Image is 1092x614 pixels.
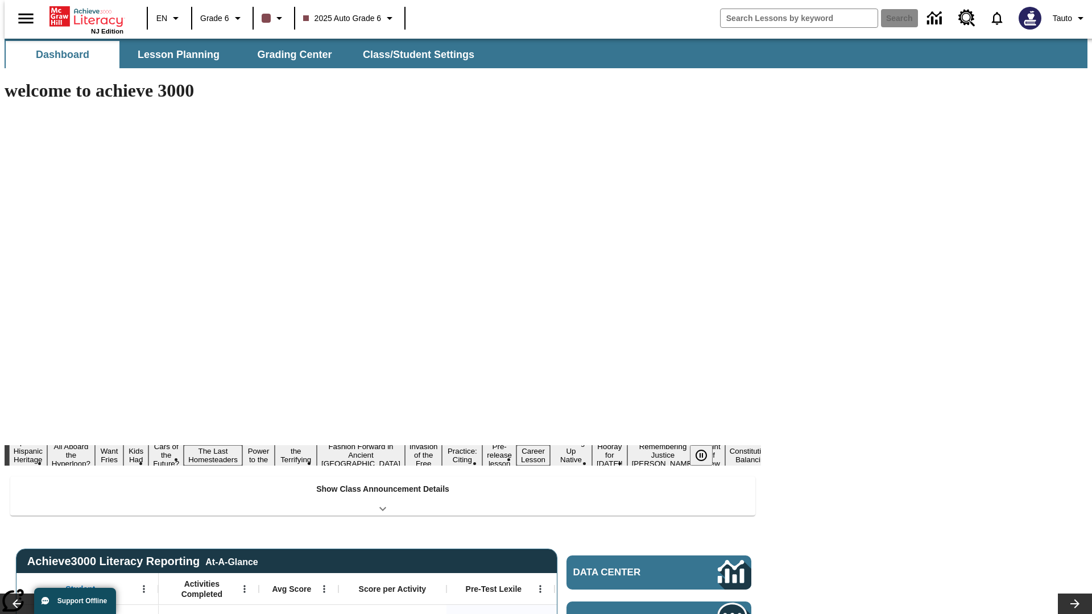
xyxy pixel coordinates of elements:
button: Slide 9 Fashion Forward in Ancient Rome [317,441,405,470]
span: Activities Completed [164,579,239,599]
button: Lesson carousel, Next [1058,594,1092,614]
a: Home [49,5,123,28]
span: Class/Student Settings [363,48,474,61]
button: Open Menu [135,580,152,598]
button: Open side menu [9,2,43,35]
button: Pause [690,445,713,466]
button: Class: 2025 Auto Grade 6, Select your class [299,8,402,28]
div: Home [49,4,123,35]
button: Grading Center [238,41,351,68]
span: EN [156,13,167,24]
span: NJ Edition [91,28,123,35]
span: Tauto [1053,13,1072,24]
button: Select a new avatar [1012,3,1048,33]
button: Slide 3 Do You Want Fries With That? [95,428,123,483]
button: Slide 16 Remembering Justice O'Connor [627,441,699,470]
button: Class/Student Settings [354,41,483,68]
span: Achieve3000 Literacy Reporting [27,555,258,568]
button: Slide 7 Solar Power to the People [242,437,275,474]
a: Data Center [920,3,952,34]
a: Data Center [566,555,751,590]
button: Profile/Settings [1048,8,1092,28]
div: Pause [690,445,724,466]
button: Slide 15 Hooray for Constitution Day! [592,441,627,470]
button: Slide 2 All Aboard the Hyperloop? [47,441,95,470]
button: Slide 4 Dirty Jobs Kids Had To Do [123,428,148,483]
button: Open Menu [236,580,253,598]
button: Slide 10 The Invasion of the Free CD [405,432,442,478]
img: Avatar [1019,7,1041,30]
span: Data Center [573,567,680,578]
button: Open Menu [316,580,333,598]
div: SubNavbar [5,41,485,68]
button: Open Menu [532,580,549,598]
span: Grading Center [257,48,332,61]
button: Language: EN, Select a language [151,8,188,28]
button: Slide 6 The Last Homesteaders [184,445,242,466]
button: Grade: Grade 6, Select a grade [196,8,249,28]
span: Student [65,584,95,594]
div: SubNavbar [5,39,1087,68]
button: Lesson Planning [122,41,235,68]
div: Show Class Announcement Details [10,476,755,516]
span: Pre-Test Lexile [466,584,522,594]
span: 2025 Auto Grade 6 [303,13,382,24]
button: Slide 13 Career Lesson [516,445,550,466]
button: Slide 1 ¡Viva Hispanic Heritage Month! [9,437,47,474]
button: Slide 8 Attack of the Terrifying Tomatoes [275,437,317,474]
span: Grade 6 [200,13,229,24]
button: Dashboard [6,41,119,68]
span: Score per Activity [359,584,427,594]
a: Notifications [982,3,1012,33]
div: At-A-Glance [205,555,258,567]
a: Resource Center, Will open in new tab [952,3,982,34]
input: search field [721,9,878,27]
p: Show Class Announcement Details [316,483,449,495]
span: Lesson Planning [138,48,220,61]
button: Slide 11 Mixed Practice: Citing Evidence [442,437,482,474]
button: Slide 18 The Constitution's Balancing Act [725,437,780,474]
span: Dashboard [36,48,89,61]
button: Support Offline [34,588,116,614]
button: Slide 5 Cars of the Future? [148,441,184,470]
button: Slide 14 Cooking Up Native Traditions [550,437,592,474]
span: Avg Score [272,584,311,594]
button: Slide 12 Pre-release lesson [482,441,516,470]
span: Support Offline [57,597,107,605]
h1: welcome to achieve 3000 [5,80,761,101]
button: Class color is dark brown. Change class color [257,8,291,28]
